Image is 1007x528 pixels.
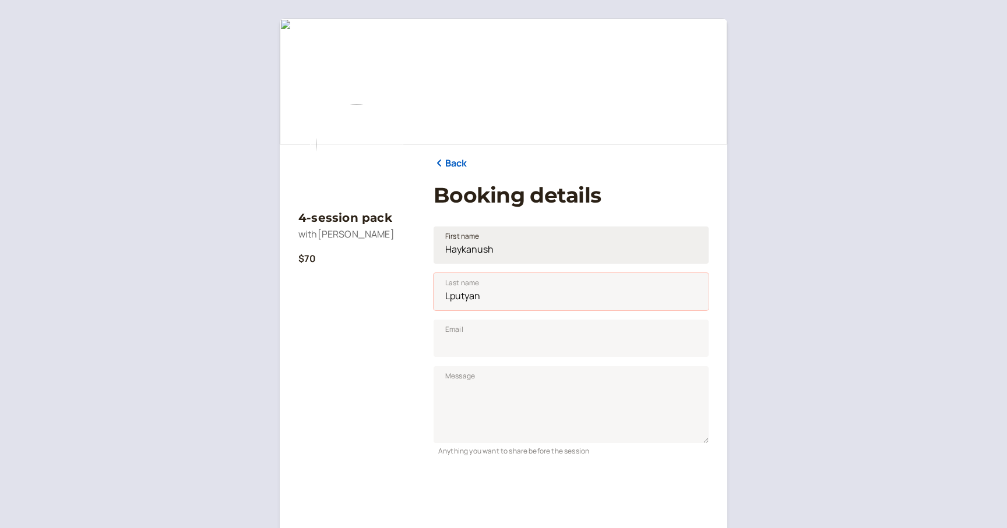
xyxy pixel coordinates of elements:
[298,208,415,227] h3: 4-session pack
[434,156,467,171] a: Back
[434,320,709,357] input: Email
[434,273,709,310] input: Last name
[445,324,463,335] span: Email
[298,252,316,265] b: $70
[434,226,709,264] input: First name
[434,366,709,443] textarea: Message
[445,370,475,382] span: Message
[434,183,709,208] h1: Booking details
[445,277,479,289] span: Last name
[434,443,709,456] div: Anything you want to share before the session
[298,228,395,240] span: with [PERSON_NAME]
[445,231,480,242] span: First name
